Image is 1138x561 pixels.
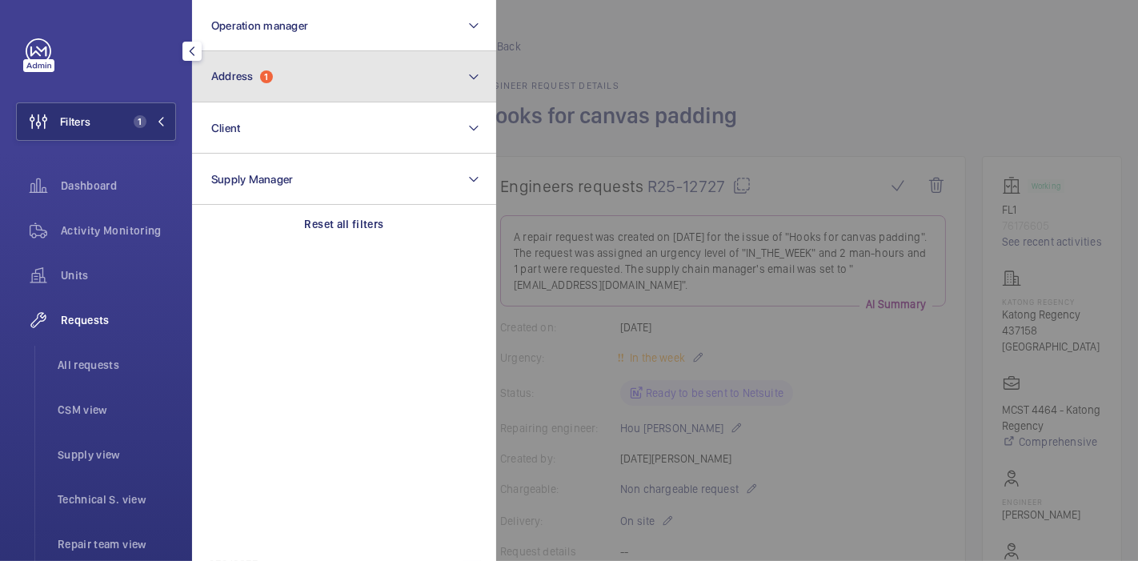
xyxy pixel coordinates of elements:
span: Units [61,267,176,283]
span: Supply view [58,447,176,463]
span: CSM view [58,402,176,418]
span: 1 [134,115,146,128]
span: Activity Monitoring [61,222,176,238]
span: Repair team view [58,536,176,552]
span: Requests [61,312,176,328]
span: Filters [60,114,90,130]
span: Dashboard [61,178,176,194]
span: Technical S. view [58,491,176,507]
span: All requests [58,357,176,373]
button: Filters1 [16,102,176,141]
